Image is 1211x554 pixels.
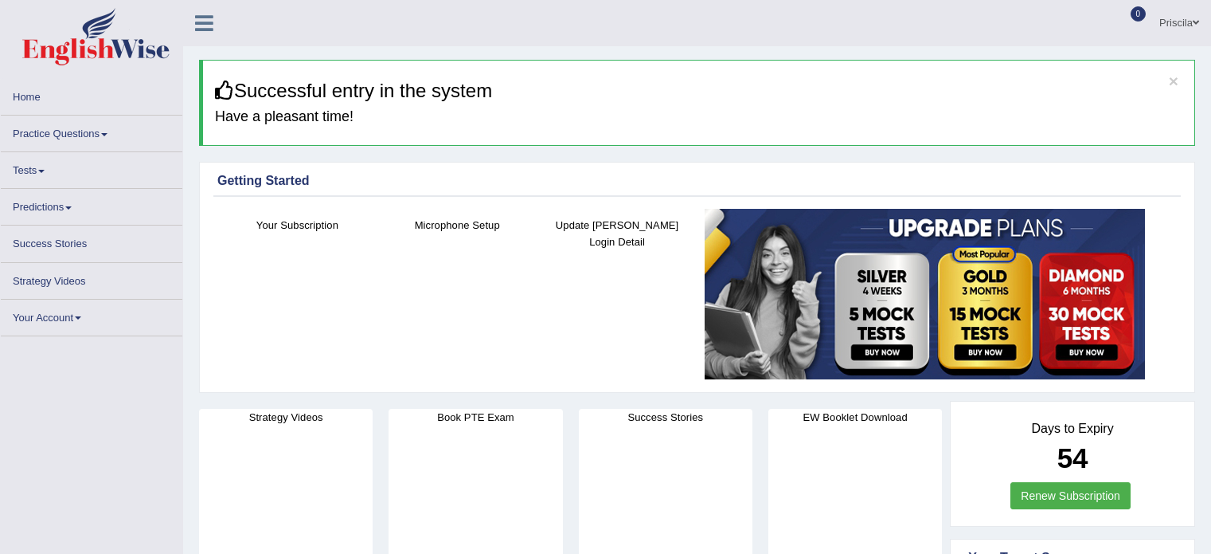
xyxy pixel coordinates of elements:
[579,409,752,426] h4: Success Stories
[217,171,1177,191] div: Getting Started
[1,189,182,220] a: Predictions
[1131,6,1147,22] span: 0
[199,409,373,426] h4: Strategy Videos
[1,226,182,257] a: Success Stories
[545,217,689,250] h4: Update [PERSON_NAME] Login Detail
[215,109,1182,125] h4: Have a pleasant time!
[1,263,182,294] a: Strategy Videos
[1057,442,1088,473] b: 54
[968,422,1177,436] h4: Days to Expiry
[1,79,182,110] a: Home
[389,409,562,426] h4: Book PTE Exam
[1,300,182,331] a: Your Account
[768,409,942,426] h4: EW Booklet Download
[1,116,182,147] a: Practice Questions
[385,217,529,234] h4: Microphone Setup
[1,152,182,183] a: Tests
[1010,482,1131,509] a: Renew Subscription
[705,209,1145,379] img: small5.jpg
[1169,73,1178,89] button: ×
[215,81,1182,101] h3: Successful entry in the system
[225,217,369,234] h4: Your Subscription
